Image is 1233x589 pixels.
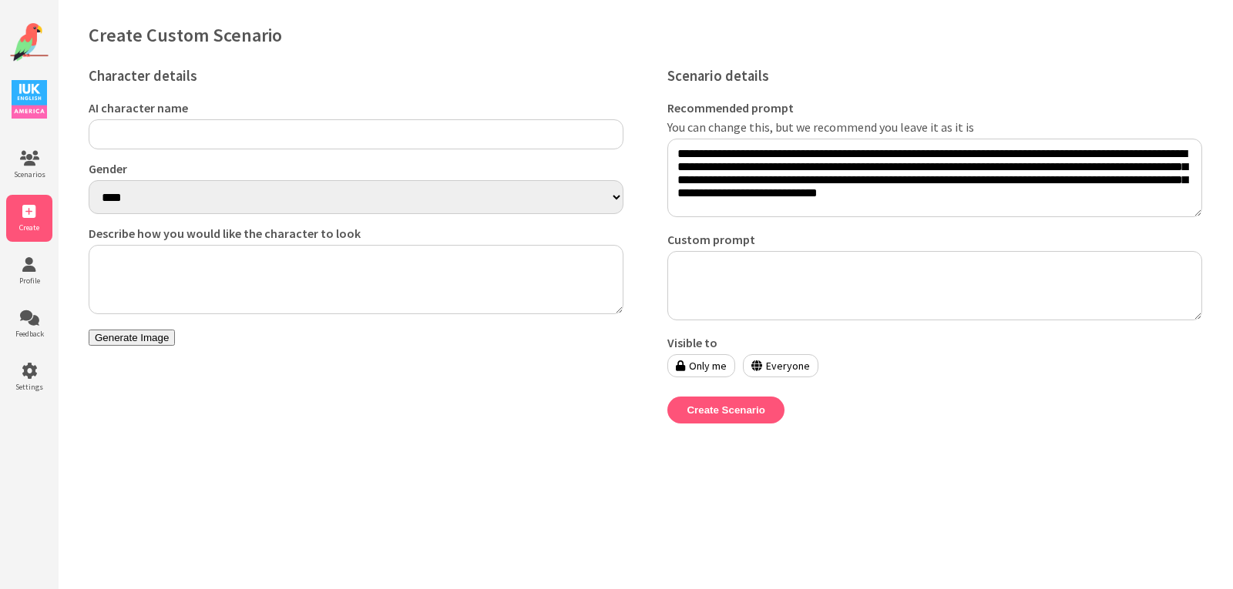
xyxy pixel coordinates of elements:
label: You can change this, but we recommend you leave it as it is [667,119,1202,135]
label: Everyone [743,354,818,377]
span: Feedback [6,329,52,339]
h3: Scenario details [667,67,1202,85]
label: Visible to [667,335,1202,350]
h1: Create Custom Scenario [89,23,1202,47]
button: Create Scenario [667,397,784,423]
h3: Character details [89,67,623,85]
label: Recommended prompt [667,100,1202,115]
span: Profile [6,276,52,286]
span: Settings [6,382,52,392]
label: Describe how you would like the character to look [89,226,623,241]
label: Only me [667,354,735,377]
button: Generate Image [89,330,175,346]
img: Website Logo [10,23,49,62]
img: IUK Logo [12,80,47,119]
span: Create [6,223,52,233]
label: AI character name [89,100,623,115]
span: Scenarios [6,169,52,179]
label: Custom prompt [667,232,1202,247]
label: Gender [89,161,623,176]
